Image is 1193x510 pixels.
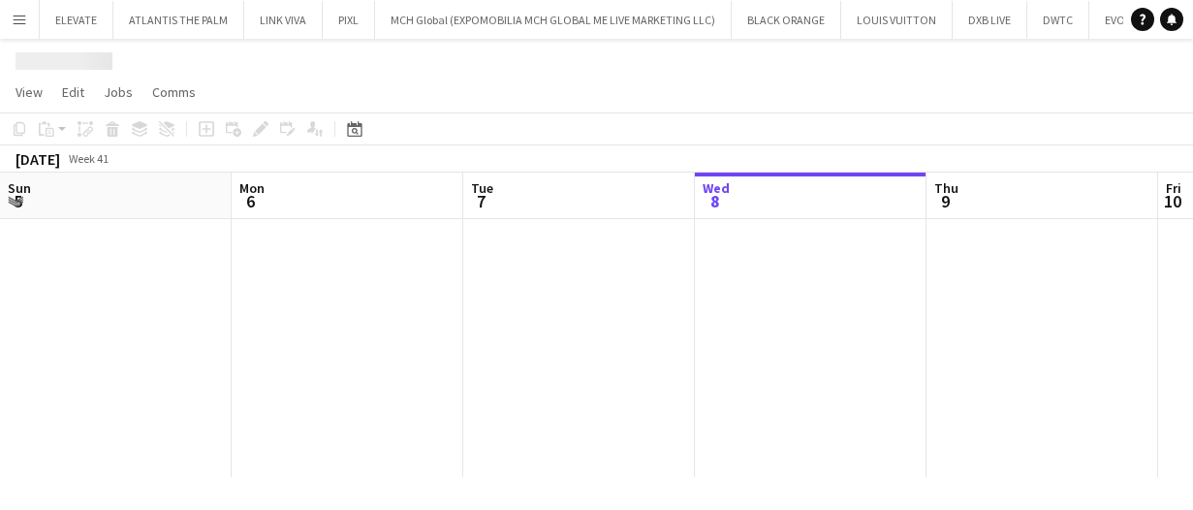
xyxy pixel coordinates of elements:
[8,179,31,197] span: Sun
[323,1,375,39] button: PIXL
[104,83,133,101] span: Jobs
[1163,190,1181,212] span: 10
[152,83,196,101] span: Comms
[931,190,958,212] span: 9
[953,1,1027,39] button: DXB LIVE
[375,1,732,39] button: MCH Global (EXPOMOBILIA MCH GLOBAL ME LIVE MARKETING LLC)
[8,80,50,105] a: View
[236,190,265,212] span: 6
[5,190,31,212] span: 5
[64,151,112,166] span: Week 41
[113,1,244,39] button: ATLANTIS THE PALM
[96,80,141,105] a: Jobs
[934,179,958,197] span: Thu
[1166,179,1181,197] span: Fri
[841,1,953,39] button: LOUIS VUITTON
[732,1,841,39] button: BLACK ORANGE
[239,179,265,197] span: Mon
[16,83,43,101] span: View
[16,149,60,169] div: [DATE]
[54,80,92,105] a: Edit
[62,83,84,101] span: Edit
[700,190,730,212] span: 8
[468,190,493,212] span: 7
[703,179,730,197] span: Wed
[244,1,323,39] button: LINK VIVA
[1089,1,1181,39] button: EVOLUTION
[471,179,493,197] span: Tue
[144,80,204,105] a: Comms
[40,1,113,39] button: ELEVATE
[1027,1,1089,39] button: DWTC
